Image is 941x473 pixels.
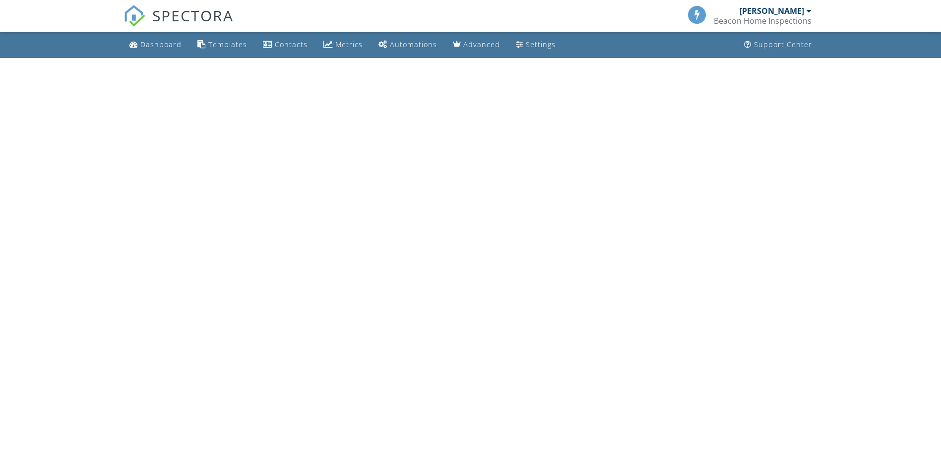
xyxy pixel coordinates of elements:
[463,40,500,49] div: Advanced
[319,36,367,54] a: Metrics
[275,40,308,49] div: Contacts
[124,5,145,27] img: The Best Home Inspection Software - Spectora
[714,16,812,26] div: Beacon Home Inspections
[449,36,504,54] a: Advanced
[740,36,816,54] a: Support Center
[335,40,363,49] div: Metrics
[754,40,812,49] div: Support Center
[375,36,441,54] a: Automations (Basic)
[125,36,186,54] a: Dashboard
[390,40,437,49] div: Automations
[124,13,234,34] a: SPECTORA
[152,5,234,26] span: SPECTORA
[740,6,804,16] div: [PERSON_NAME]
[259,36,312,54] a: Contacts
[526,40,556,49] div: Settings
[512,36,560,54] a: Settings
[193,36,251,54] a: Templates
[140,40,182,49] div: Dashboard
[208,40,247,49] div: Templates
